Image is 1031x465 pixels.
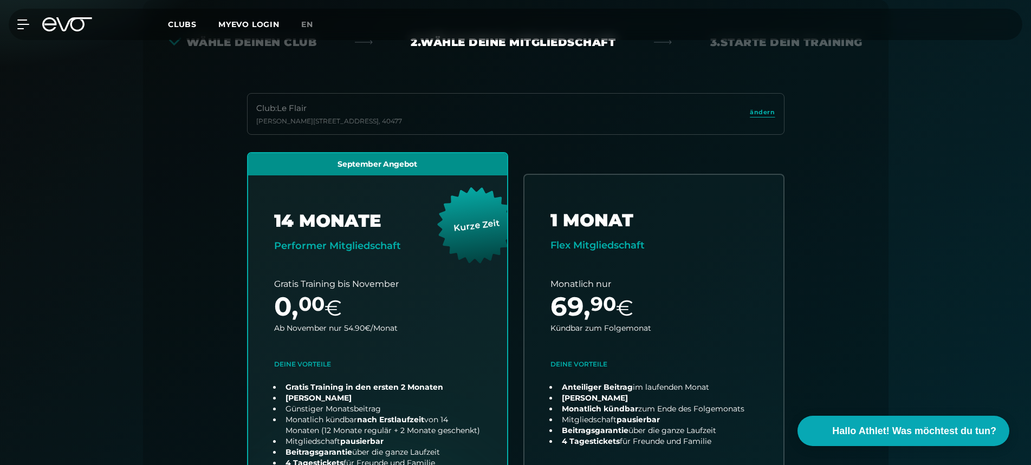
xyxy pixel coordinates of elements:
div: Club : Le Flair [256,102,402,115]
span: ändern [750,108,775,117]
a: MYEVO LOGIN [218,19,280,29]
button: Hallo Athlet! Was möchtest du tun? [797,416,1009,446]
a: Clubs [168,19,218,29]
span: Clubs [168,19,197,29]
span: en [301,19,313,29]
a: en [301,18,326,31]
div: [PERSON_NAME][STREET_ADDRESS] , 40477 [256,117,402,126]
a: ändern [750,108,775,120]
span: Hallo Athlet! Was möchtest du tun? [832,424,996,438]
